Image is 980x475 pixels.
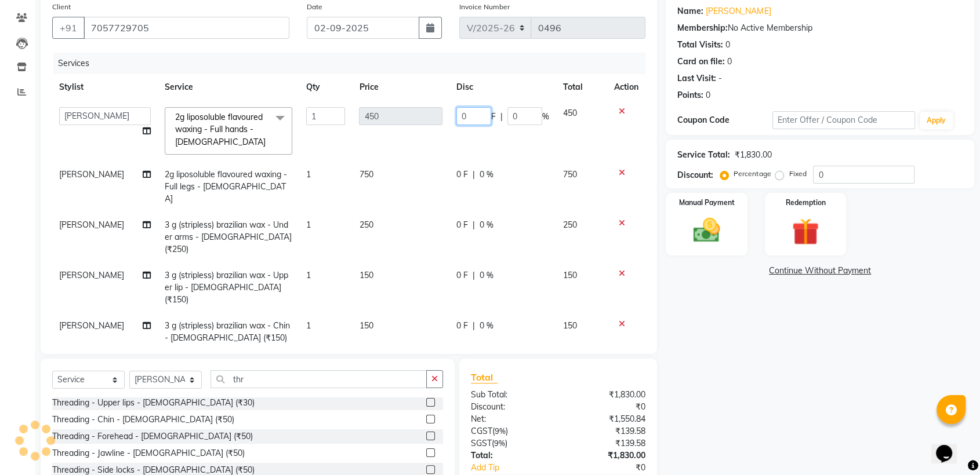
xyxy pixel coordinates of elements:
div: ₹1,550.84 [558,413,655,425]
div: Threading - Chin - [DEMOGRAPHIC_DATA] (₹50) [52,414,234,426]
span: 150 [563,270,577,280]
span: | [500,111,503,123]
div: Points: [677,89,703,101]
th: Price [352,74,449,100]
span: 250 [359,220,373,230]
span: 3 g (stripless) brazilian wax - Under arms - [DEMOGRAPHIC_DATA] (₹250) [165,220,292,254]
img: _cash.svg [685,215,728,246]
div: 0 [725,39,730,51]
th: Qty [299,74,352,100]
th: Action [607,74,645,100]
span: 450 [563,108,577,118]
span: 9% [495,426,506,436]
span: 750 [563,169,577,180]
span: 250 [563,220,577,230]
div: Coupon Code [677,114,772,126]
div: Membership: [677,22,728,34]
span: 150 [563,320,577,331]
div: Total Visits: [677,39,723,51]
div: ( ) [462,437,558,450]
span: 3 g (stripless) brazilian wax - Upper lip - [DEMOGRAPHIC_DATA] (₹150) [165,270,288,305]
span: 0 F [456,320,468,332]
div: Net: [462,413,558,425]
span: 2g liposoluble flavoured waxing - Full legs - [DEMOGRAPHIC_DATA] [165,169,287,204]
div: Discount: [462,401,558,413]
div: ₹1,830.00 [558,389,655,401]
th: Stylist [52,74,158,100]
input: Search by Name/Mobile/Email/Code [84,17,289,39]
span: 750 [359,169,373,180]
th: Service [158,74,299,100]
span: 0 F [456,269,468,282]
div: ₹139.58 [558,437,655,450]
div: Discount: [677,169,713,181]
div: Last Visit: [677,72,716,85]
span: 150 [359,270,373,280]
span: CGST [471,426,492,436]
a: Add Tip [462,462,574,474]
span: 1 [306,220,311,230]
label: Date [307,2,322,12]
span: SGST [471,438,492,448]
span: 1 [306,320,311,331]
iframe: chat widget [931,429,968,463]
span: | [473,169,475,181]
div: Name: [677,5,703,17]
input: Enter Offer / Coupon Code [772,111,915,129]
div: ₹0 [558,401,655,413]
span: [PERSON_NAME] [59,320,124,331]
span: 0 % [480,269,493,282]
label: Fixed [789,169,806,179]
a: Continue Without Payment [668,265,972,277]
div: 0 [727,56,732,68]
button: +91 [52,17,85,39]
div: Threading - Jawline - [DEMOGRAPHIC_DATA] (₹50) [52,447,245,459]
span: F [491,111,496,123]
span: 3 g (stripless) brazilian wax - Chin - [DEMOGRAPHIC_DATA] (₹150) [165,320,290,343]
span: [PERSON_NAME] [59,169,124,180]
a: [PERSON_NAME] [706,5,771,17]
div: Threading - Forehead - [DEMOGRAPHIC_DATA] (₹50) [52,430,253,443]
div: Card on file: [677,56,725,68]
span: | [473,269,475,282]
span: 0 F [456,169,468,181]
label: Redemption [785,198,825,208]
div: Total: [462,450,558,462]
img: _gift.svg [783,215,827,249]
div: - [718,72,722,85]
span: 0 % [480,219,493,231]
div: Services [53,53,654,74]
input: Search or Scan [210,370,427,388]
span: [PERSON_NAME] [59,270,124,280]
div: 0 [706,89,710,101]
div: ₹1,830.00 [558,450,655,462]
span: 150 [359,320,373,331]
button: Apply [920,112,953,129]
div: Threading - Upper lips - [DEMOGRAPHIC_DATA] (₹30) [52,397,255,409]
div: Sub Total: [462,389,558,401]
label: Client [52,2,71,12]
span: 0 % [480,169,493,181]
div: ( ) [462,425,558,437]
div: No Active Membership [677,22,963,34]
span: | [473,320,475,332]
label: Invoice Number [459,2,510,12]
label: Manual Payment [679,198,735,208]
span: 9% [494,439,505,448]
span: 0 F [456,219,468,231]
label: Percentage [734,169,771,179]
span: 1 [306,270,311,280]
span: 1 [306,169,311,180]
span: [PERSON_NAME] [59,220,124,230]
span: | [473,219,475,231]
th: Total [556,74,607,100]
div: ₹1,830.00 [735,149,771,161]
div: ₹139.58 [558,425,655,437]
span: 2g liposoluble flavoured waxing - Full hands - [DEMOGRAPHIC_DATA] [175,112,266,147]
div: Service Total: [677,149,730,161]
th: Disc [449,74,556,100]
span: 0 % [480,320,493,332]
span: % [542,111,549,123]
span: Total [471,371,498,383]
div: ₹0 [574,462,654,474]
